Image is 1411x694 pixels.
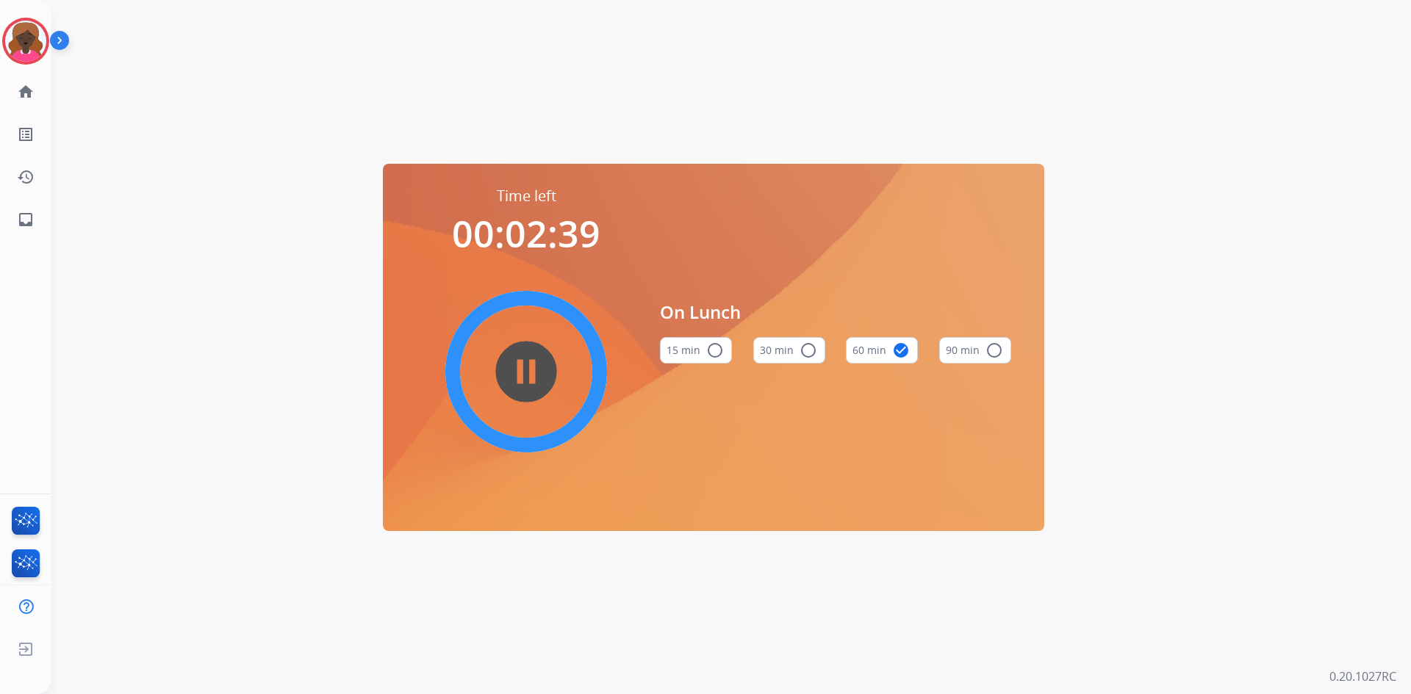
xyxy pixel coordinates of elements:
mat-icon: list_alt [17,126,35,143]
button: 60 min [846,337,918,364]
mat-icon: check_circle [892,341,910,359]
mat-icon: radio_button_unchecked [800,341,817,359]
span: Time left [497,186,556,206]
mat-icon: pause_circle_filled [517,363,535,380]
p: 0.20.1027RC [1329,668,1396,685]
mat-icon: radio_button_unchecked [706,341,724,359]
button: 90 min [939,337,1011,364]
span: 00:02:39 [452,209,600,259]
img: avatar [5,21,46,62]
mat-icon: history [17,168,35,186]
mat-icon: inbox [17,211,35,228]
button: 15 min [660,337,732,364]
span: On Lunch [660,299,1011,325]
button: 30 min [753,337,825,364]
mat-icon: home [17,83,35,101]
mat-icon: radio_button_unchecked [985,341,1003,359]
